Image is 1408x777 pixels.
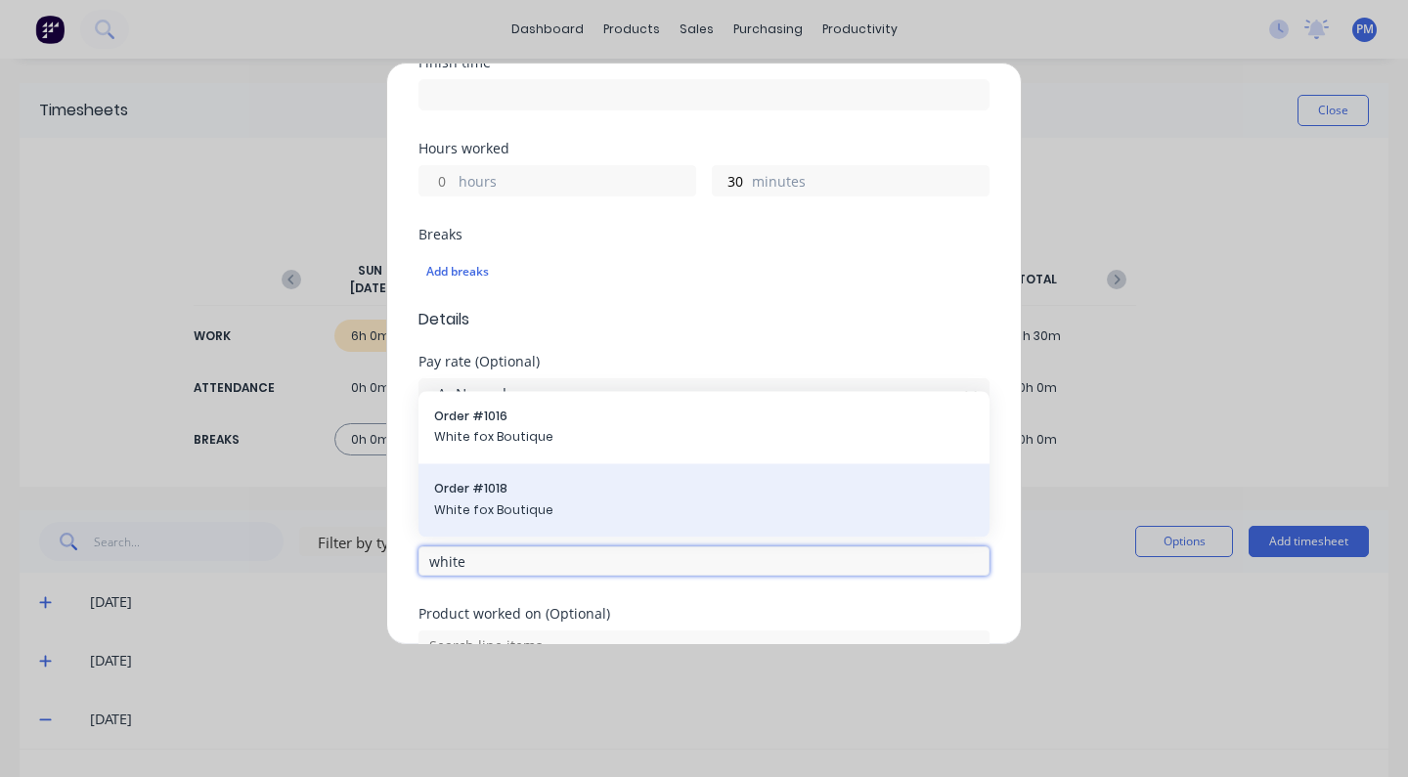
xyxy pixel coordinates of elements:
[434,408,974,449] div: Order #1016White fox Boutique
[418,142,990,155] div: Hours worked
[418,546,990,576] input: Search order number...
[713,166,747,195] input: 0
[426,259,982,284] div: Add breaks
[418,308,990,331] span: Details
[434,480,974,521] div: Order #1018White fox Boutique
[418,630,990,660] input: Search line items...
[434,408,974,425] span: Order # 1016
[434,428,974,446] span: White fox Boutique
[752,171,989,195] label: minutes
[419,166,454,195] input: 0
[434,480,974,497] span: Order # 1018
[434,500,974,518] span: White fox Boutique
[418,56,990,69] div: Finish time
[418,355,990,368] div: Pay rate (Optional)
[418,607,990,621] div: Product worked on (Optional)
[459,171,695,195] label: hours
[418,228,990,241] div: Breaks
